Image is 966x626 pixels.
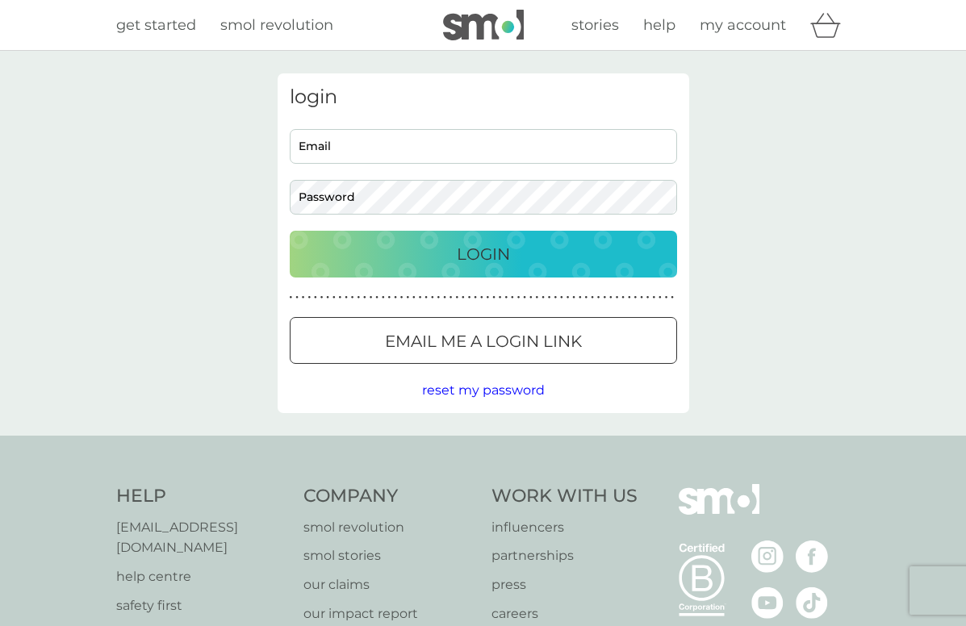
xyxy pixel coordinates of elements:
p: ● [659,294,662,302]
a: influencers [491,517,638,538]
p: ● [652,294,655,302]
p: ● [504,294,508,302]
p: ● [326,294,329,302]
p: ● [419,294,422,302]
p: ● [579,294,582,302]
span: help [643,16,675,34]
p: ● [542,294,545,302]
img: visit the smol Facebook page [796,540,828,573]
a: safety first [116,595,288,616]
p: Email me a login link [385,328,582,354]
img: visit the smol Tiktok page [796,586,828,619]
p: ● [517,294,521,302]
a: smol revolution [220,14,333,37]
p: ● [616,294,619,302]
img: visit the smol Youtube page [751,586,784,619]
p: ● [567,294,570,302]
p: ● [375,294,378,302]
p: ● [529,294,533,302]
p: ● [665,294,668,302]
a: our impact report [303,603,475,624]
p: ● [646,294,650,302]
span: reset my password [422,382,545,398]
p: ● [536,294,539,302]
p: ● [554,294,557,302]
span: stories [571,16,619,34]
p: ● [363,294,366,302]
p: ● [634,294,638,302]
a: careers [491,603,638,624]
h4: Company [303,484,475,509]
p: ● [412,294,416,302]
button: Login [290,231,677,278]
p: ● [597,294,600,302]
p: ● [511,294,514,302]
a: help [643,14,675,37]
a: my account [700,14,786,37]
a: smol stories [303,545,475,566]
p: ● [499,294,502,302]
p: partnerships [491,545,638,566]
p: ● [468,294,471,302]
h4: Work With Us [491,484,638,509]
p: ● [474,294,477,302]
p: ● [640,294,643,302]
span: smol revolution [220,16,333,34]
p: ● [345,294,348,302]
a: stories [571,14,619,37]
img: smol [679,484,759,539]
p: ● [523,294,526,302]
img: visit the smol Instagram page [751,540,784,573]
p: ● [437,294,441,302]
p: ● [487,294,490,302]
p: ● [351,294,354,302]
p: ● [314,294,317,302]
span: get started [116,16,196,34]
p: ● [320,294,324,302]
a: our claims [303,574,475,595]
p: ● [585,294,588,302]
p: ● [548,294,551,302]
p: ● [370,294,373,302]
p: ● [450,294,453,302]
p: ● [443,294,446,302]
p: ● [603,294,606,302]
h4: Help [116,484,288,509]
a: [EMAIL_ADDRESS][DOMAIN_NAME] [116,517,288,558]
p: ● [609,294,613,302]
p: ● [462,294,465,302]
p: ● [572,294,575,302]
a: help centre [116,566,288,587]
p: Login [457,241,510,267]
p: ● [455,294,458,302]
button: reset my password [422,380,545,401]
img: smol [443,10,524,40]
p: ● [382,294,385,302]
p: ● [406,294,409,302]
a: press [491,574,638,595]
p: ● [628,294,631,302]
p: ● [424,294,428,302]
p: ● [388,294,391,302]
p: ● [492,294,496,302]
div: basket [810,9,851,41]
p: ● [591,294,594,302]
p: ● [621,294,625,302]
p: ● [357,294,360,302]
a: smol revolution [303,517,475,538]
p: ● [560,294,563,302]
a: get started [116,14,196,37]
h3: login [290,86,677,109]
p: ● [295,294,299,302]
p: ● [480,294,483,302]
p: ● [400,294,404,302]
